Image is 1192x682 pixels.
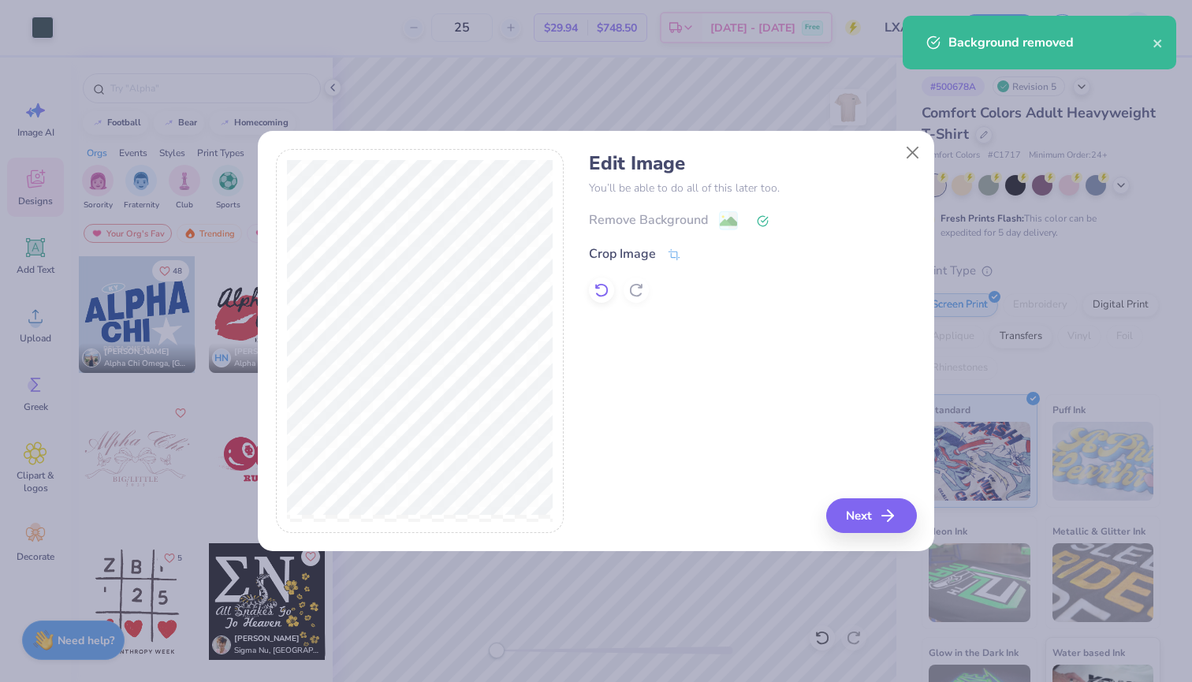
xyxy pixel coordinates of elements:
[898,138,928,168] button: Close
[589,244,656,263] div: Crop Image
[1153,33,1164,52] button: close
[589,152,916,175] h4: Edit Image
[948,33,1153,52] div: Background removed
[589,180,916,196] p: You’ll be able to do all of this later too.
[826,498,917,533] button: Next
